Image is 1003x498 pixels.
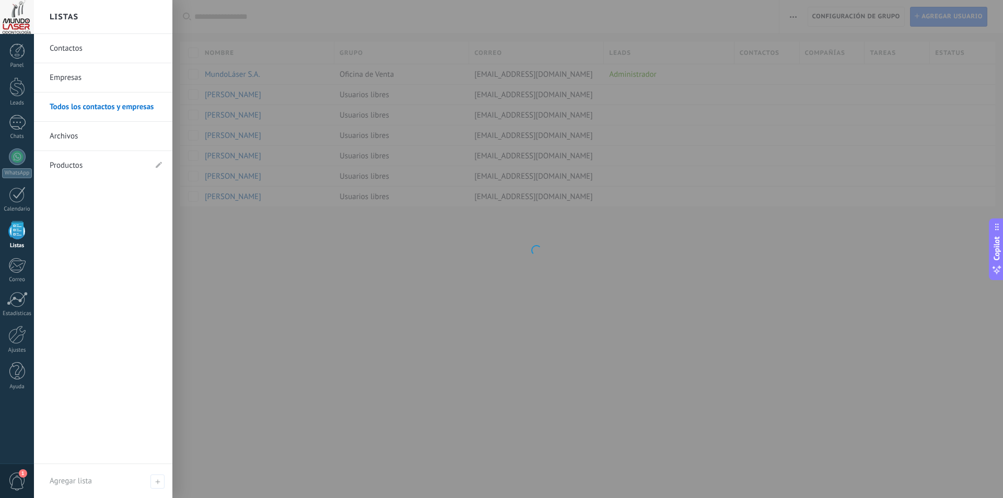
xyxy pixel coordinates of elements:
[50,476,92,486] span: Agregar lista
[150,474,165,489] span: Agregar lista
[2,133,32,140] div: Chats
[992,236,1002,260] span: Copilot
[2,384,32,390] div: Ayuda
[2,310,32,317] div: Estadísticas
[50,92,162,122] a: Todos los contactos y empresas
[50,151,146,180] a: Productos
[50,122,162,151] a: Archivos
[50,1,78,33] h2: Listas
[2,347,32,354] div: Ajustes
[50,34,162,63] a: Contactos
[2,276,32,283] div: Correo
[2,168,32,178] div: WhatsApp
[2,100,32,107] div: Leads
[50,63,162,92] a: Empresas
[19,469,27,478] span: 1
[2,242,32,249] div: Listas
[2,206,32,213] div: Calendario
[2,62,32,69] div: Panel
